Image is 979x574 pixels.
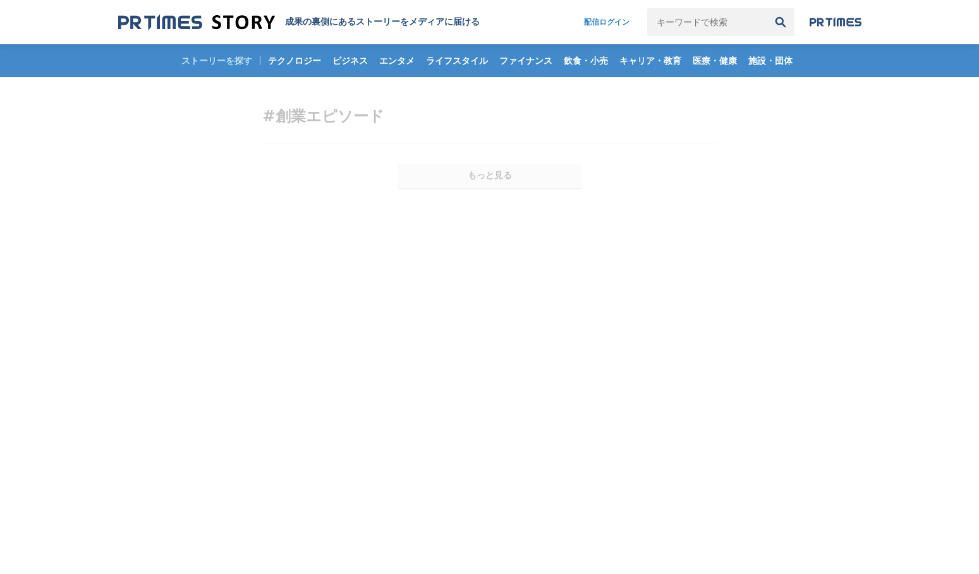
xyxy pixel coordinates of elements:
button: 検索 [767,8,794,36]
a: ライフスタイル [421,44,493,77]
span: ファイナンス [494,55,557,66]
h1: 成果の裏側にあるストーリーをメディアに届ける [285,16,480,28]
span: キャリア・教育 [614,55,686,66]
a: 施設・団体 [743,44,798,77]
span: テクノロジー [263,55,326,66]
a: 医療・健康 [688,44,742,77]
a: 配信ログイン [571,8,642,36]
img: 成果の裏側にあるストーリーをメディアに届ける [118,14,275,31]
span: ビジネス [327,55,373,66]
a: ファイナンス [494,44,557,77]
a: キャリア・教育 [614,44,686,77]
span: 飲食・小売 [559,55,613,66]
input: キーワードで検索 [647,8,767,36]
span: ライフスタイル [421,55,493,66]
span: 施設・団体 [743,55,798,66]
a: エンタメ [374,44,420,77]
a: 飲食・小売 [559,44,613,77]
span: 医療・健康 [688,55,742,66]
a: ビジネス [327,44,373,77]
img: prtimes [810,17,861,27]
a: テクノロジー [263,44,326,77]
a: 成果の裏側にあるストーリーをメディアに届ける 成果の裏側にあるストーリーをメディアに届ける [118,14,480,31]
span: エンタメ [374,55,420,66]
